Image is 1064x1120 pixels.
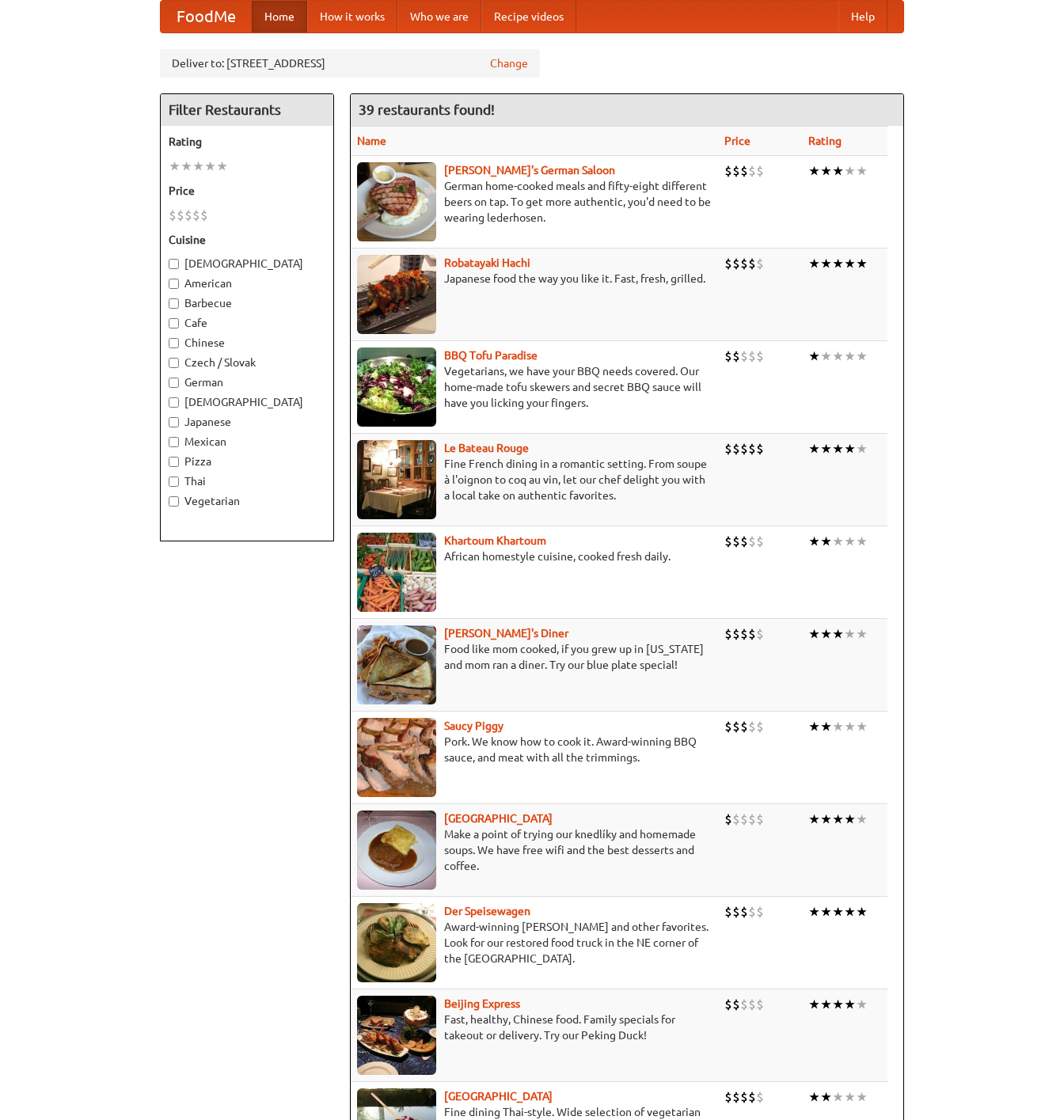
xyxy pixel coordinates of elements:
li: ★ [808,625,820,643]
li: $ [740,1088,748,1106]
p: African homestyle cuisine, cooked fresh daily. [357,549,712,564]
li: $ [740,255,748,272]
li: ★ [856,718,868,735]
li: $ [756,440,764,457]
img: beijing.jpg [357,996,436,1075]
label: Mexican [169,434,325,450]
li: ★ [844,255,856,272]
li: $ [748,718,756,735]
input: Czech / Slovak [169,358,179,368]
input: Japanese [169,417,179,427]
input: Pizza [169,457,179,467]
li: $ [732,811,740,828]
h4: Filter Restaurants [161,94,333,126]
li: $ [748,440,756,457]
li: $ [740,162,748,180]
input: Barbecue [169,298,179,309]
li: ★ [856,1088,868,1106]
li: ★ [844,1088,856,1106]
h5: Rating [169,134,325,150]
li: $ [724,903,732,921]
li: ★ [832,1088,844,1106]
a: Saucy Piggy [444,719,503,732]
p: German home-cooked meals and fifty-eight different beers on tap. To get more authentic, you'd nee... [357,178,712,226]
a: [PERSON_NAME]'s Diner [444,627,568,640]
li: $ [732,533,740,550]
label: American [169,275,325,291]
li: $ [748,996,756,1013]
li: ★ [856,255,868,272]
li: ★ [856,533,868,550]
li: $ [756,533,764,550]
p: Make a point of trying our knedlíky and homemade soups. We have free wifi and the best desserts a... [357,826,712,874]
input: American [169,279,179,289]
li: $ [740,903,748,921]
a: Home [252,1,307,32]
li: $ [748,811,756,828]
img: esthers.jpg [357,162,436,241]
a: Beijing Express [444,997,520,1010]
li: $ [756,625,764,643]
li: ★ [844,811,856,828]
input: Vegetarian [169,496,179,507]
li: $ [756,718,764,735]
li: $ [748,903,756,921]
li: $ [732,718,740,735]
label: [DEMOGRAPHIC_DATA] [169,256,325,271]
a: How it works [307,1,397,32]
li: ★ [820,533,832,550]
img: saucy.jpg [357,718,436,797]
a: Le Bateau Rouge [444,442,529,454]
li: $ [200,207,208,224]
li: ★ [832,996,844,1013]
b: BBQ Tofu Paradise [444,349,538,362]
li: $ [732,162,740,180]
li: $ [724,162,732,180]
a: Name [357,135,386,147]
li: ★ [832,255,844,272]
a: Der Speisewagen [444,905,530,917]
li: ★ [832,347,844,365]
li: ★ [832,533,844,550]
li: ★ [832,718,844,735]
li: $ [724,718,732,735]
li: $ [177,207,184,224]
li: $ [756,347,764,365]
li: ★ [808,903,820,921]
li: ★ [820,255,832,272]
li: $ [724,347,732,365]
li: ★ [808,1088,820,1106]
a: Who we are [397,1,481,32]
li: $ [740,347,748,365]
li: $ [748,1088,756,1106]
a: FoodMe [161,1,252,32]
a: Change [490,55,528,71]
img: speisewagen.jpg [357,903,436,982]
li: $ [748,533,756,550]
li: $ [724,255,732,272]
a: Robatayaki Hachi [444,256,530,269]
a: [GEOGRAPHIC_DATA] [444,812,553,825]
li: ★ [844,162,856,180]
li: $ [740,811,748,828]
li: ★ [856,903,868,921]
li: ★ [820,440,832,457]
a: Khartoum Khartoum [444,534,546,547]
li: ★ [832,903,844,921]
li: $ [756,811,764,828]
img: czechpoint.jpg [357,811,436,890]
p: Vegetarians, we have your BBQ needs covered. Our home-made tofu skewers and secret BBQ sauce will... [357,363,712,411]
li: $ [732,625,740,643]
label: German [169,374,325,390]
input: Mexican [169,437,179,447]
a: [PERSON_NAME]'s German Saloon [444,164,615,177]
li: ★ [820,996,832,1013]
li: $ [756,1088,764,1106]
li: ★ [820,625,832,643]
img: bateaurouge.jpg [357,440,436,519]
li: ★ [808,162,820,180]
